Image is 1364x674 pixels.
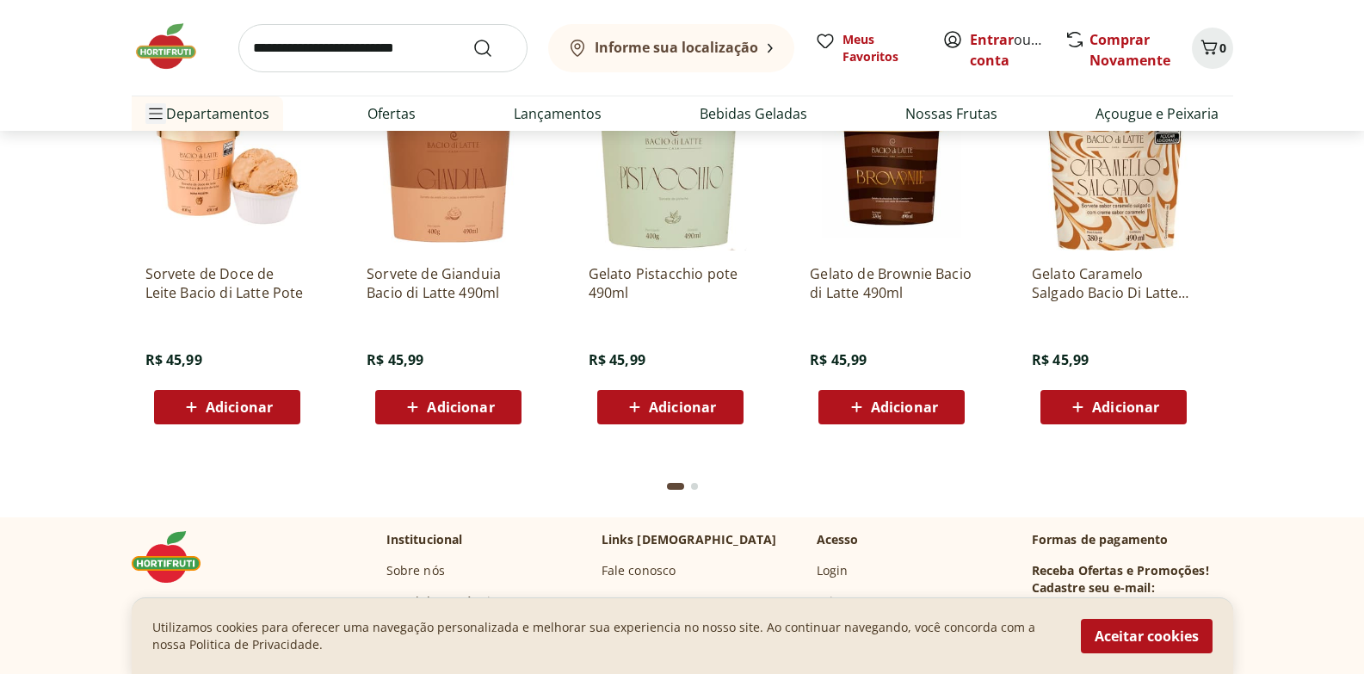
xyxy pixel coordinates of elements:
a: Sorvete de Doce de Leite Bacio di Latte Pote [145,264,309,302]
a: Criar Conta [817,593,884,610]
a: Bebidas Geladas [700,103,807,124]
span: ou [970,29,1046,71]
span: R$ 45,99 [589,350,645,369]
h3: Cadastre seu e-mail: [1032,579,1155,597]
a: Canal de Denúncias [386,593,504,610]
span: R$ 45,99 [810,350,867,369]
input: search [238,24,528,72]
span: R$ 45,99 [145,350,202,369]
h3: Receba Ofertas e Promoções! [1032,562,1209,579]
a: Açougue e Peixaria [1096,103,1219,124]
a: Comprar Novamente [1089,30,1170,70]
p: Institucional [386,531,463,548]
img: Hortifruti [132,531,218,583]
img: Sorvete de Gianduia Bacio di Latte 490ml [367,87,530,250]
a: Meus Favoritos [815,31,922,65]
img: Hortifruti [132,21,218,72]
a: Login [817,562,849,579]
img: Gelato Pistacchio pote 490ml [589,87,752,250]
span: Meus Favoritos [842,31,922,65]
a: Fale conosco [602,562,676,579]
button: Adicionar [597,390,744,424]
img: Gelato Caramelo Salgado Bacio Di Latte pote 490ml [1032,87,1195,250]
a: Lançamentos [514,103,602,124]
button: Current page from fs-carousel [663,466,688,507]
a: Entrar [970,30,1014,49]
button: Adicionar [154,390,300,424]
span: Adicionar [871,400,938,414]
p: Links [DEMOGRAPHIC_DATA] [602,531,777,548]
span: Departamentos [145,93,269,134]
img: Sorvete de Doce de Leite Bacio di Latte Pote [145,87,309,250]
p: Acesso [817,531,859,548]
a: Gelato Caramelo Salgado Bacio Di Latte pote 490ml [1032,264,1195,302]
span: Adicionar [427,400,494,414]
a: Criar conta [970,30,1065,70]
button: Adicionar [818,390,965,424]
button: Informe sua localização [548,24,794,72]
img: Gelato de Brownie Bacio di Latte 490ml [810,87,973,250]
span: R$ 45,99 [1032,350,1089,369]
button: Aceitar cookies [1081,619,1213,653]
button: Menu [145,93,166,134]
p: Utilizamos cookies para oferecer uma navegação personalizada e melhorar sua experiencia no nosso ... [152,619,1060,653]
span: R$ 45,99 [367,350,423,369]
a: Nossas Frutas [905,103,997,124]
b: Informe sua localização [595,38,758,57]
a: Ofertas [367,103,416,124]
button: Adicionar [375,390,522,424]
span: Adicionar [649,400,716,414]
a: Sorvete de Gianduia Bacio di Latte 490ml [367,264,530,302]
span: Adicionar [1092,400,1159,414]
button: Adicionar [1040,390,1187,424]
a: Como comprar [602,593,688,610]
p: Formas de pagamento [1032,531,1233,548]
a: Gelato de Brownie Bacio di Latte 490ml [810,264,973,302]
span: 0 [1219,40,1226,56]
span: Adicionar [206,400,273,414]
button: Carrinho [1192,28,1233,69]
a: Gelato Pistacchio pote 490ml [589,264,752,302]
button: Go to page 2 from fs-carousel [688,466,701,507]
a: Sobre nós [386,562,445,579]
button: Submit Search [472,38,514,59]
